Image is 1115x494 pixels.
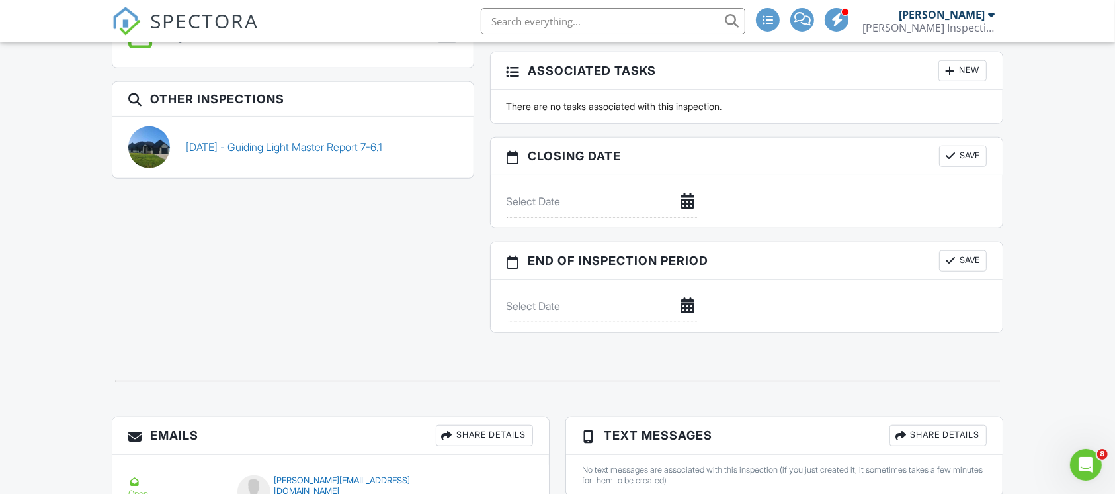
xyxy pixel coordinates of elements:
[112,82,474,117] h3: Other Inspections
[938,60,987,81] div: New
[566,417,1003,455] h3: Text Messages
[1097,449,1108,460] span: 8
[939,146,987,167] button: Save
[528,252,709,270] span: End of Inspection Period
[112,18,259,46] a: SPECTORA
[899,8,985,21] div: [PERSON_NAME]
[112,417,549,455] h3: Emails
[507,290,698,322] input: Select Date
[499,100,995,113] div: There are no tasks associated with this inspection.
[582,465,987,486] div: No text messages are associated with this inspection (if you just created it, it sometimes takes ...
[112,7,141,36] img: The Best Home Inspection Software - Spectora
[481,8,745,34] input: Search everything...
[889,425,987,446] div: Share Details
[436,425,533,446] div: Share Details
[528,62,657,79] span: Associated Tasks
[528,147,622,165] span: Closing date
[186,140,382,154] a: [DATE] - Guiding Light Master Report 7-6.1
[1070,449,1102,481] iframe: Intercom live chat
[862,21,995,34] div: Palmer Inspections
[150,7,259,34] span: SPECTORA
[939,250,987,272] button: Save
[507,185,698,218] input: Select Date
